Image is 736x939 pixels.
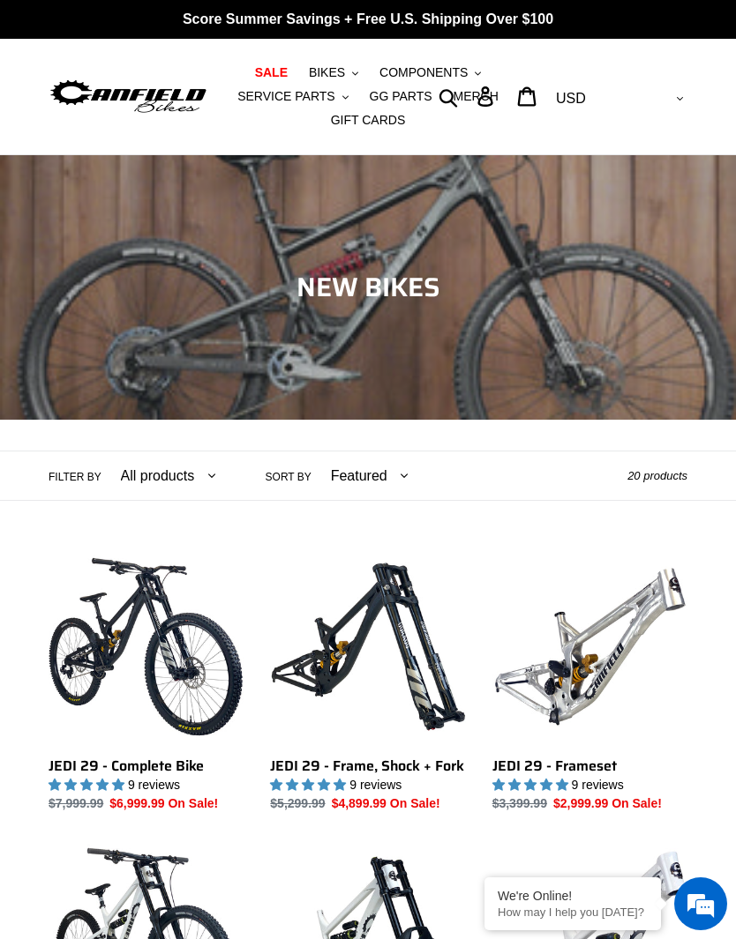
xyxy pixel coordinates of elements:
[309,65,345,80] span: BIKES
[627,469,687,482] span: 20 products
[379,65,468,80] span: COMPONENTS
[322,108,415,132] a: GIFT CARDS
[300,61,367,85] button: BIKES
[297,266,440,308] span: NEW BIKES
[331,113,406,128] span: GIFT CARDS
[229,85,357,108] button: SERVICE PARTS
[49,469,101,485] label: Filter by
[498,905,648,919] p: How may I help you today?
[370,89,432,104] span: GG PARTS
[49,77,208,116] img: Canfield Bikes
[371,61,490,85] button: COMPONENTS
[266,469,312,485] label: Sort by
[237,89,334,104] span: SERVICE PARTS
[498,889,648,903] div: We're Online!
[361,85,441,108] a: GG PARTS
[246,61,297,85] a: SALE
[255,65,288,80] span: SALE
